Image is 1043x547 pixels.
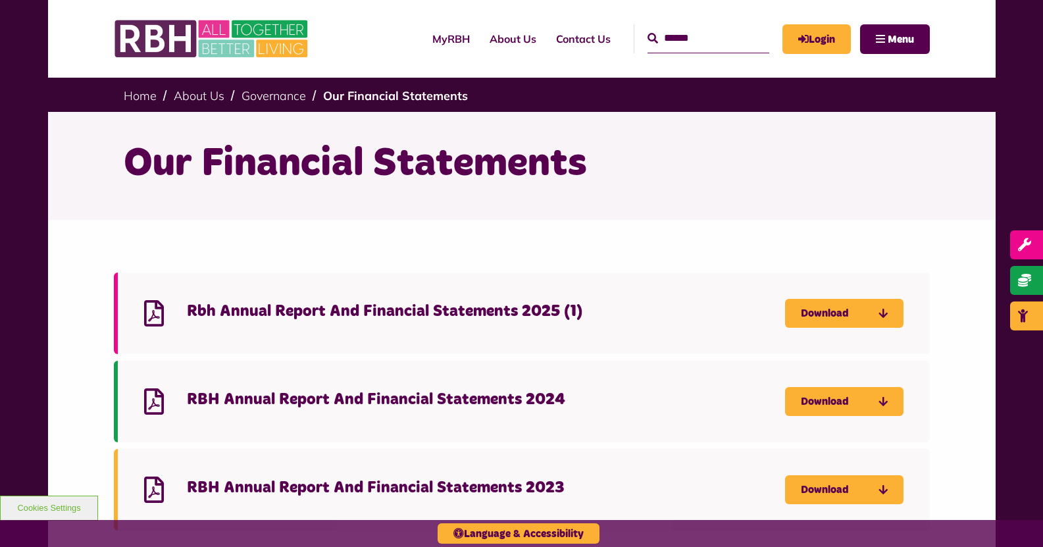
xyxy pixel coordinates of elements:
[187,478,785,498] h4: RBH Annual Report And Financial Statements 2023
[124,138,920,190] h1: Our Financial Statements
[785,299,903,328] a: Download
[187,301,785,322] h4: Rbh Annual Report And Financial Statements 2025 (1)
[438,523,599,544] button: Language & Accessibility
[860,24,930,54] button: Navigation
[546,21,621,57] a: Contact Us
[782,24,851,54] a: MyRBH
[785,387,903,416] a: Download
[888,34,914,45] span: Menu
[422,21,480,57] a: MyRBH
[114,13,311,65] img: RBH
[124,88,157,103] a: Home
[480,21,546,57] a: About Us
[785,475,903,504] a: Download
[242,88,306,103] a: Governance
[187,390,785,410] h4: RBH Annual Report And Financial Statements 2024
[174,88,224,103] a: About Us
[984,488,1043,547] iframe: Netcall Web Assistant for live chat
[323,88,468,103] a: Our Financial Statements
